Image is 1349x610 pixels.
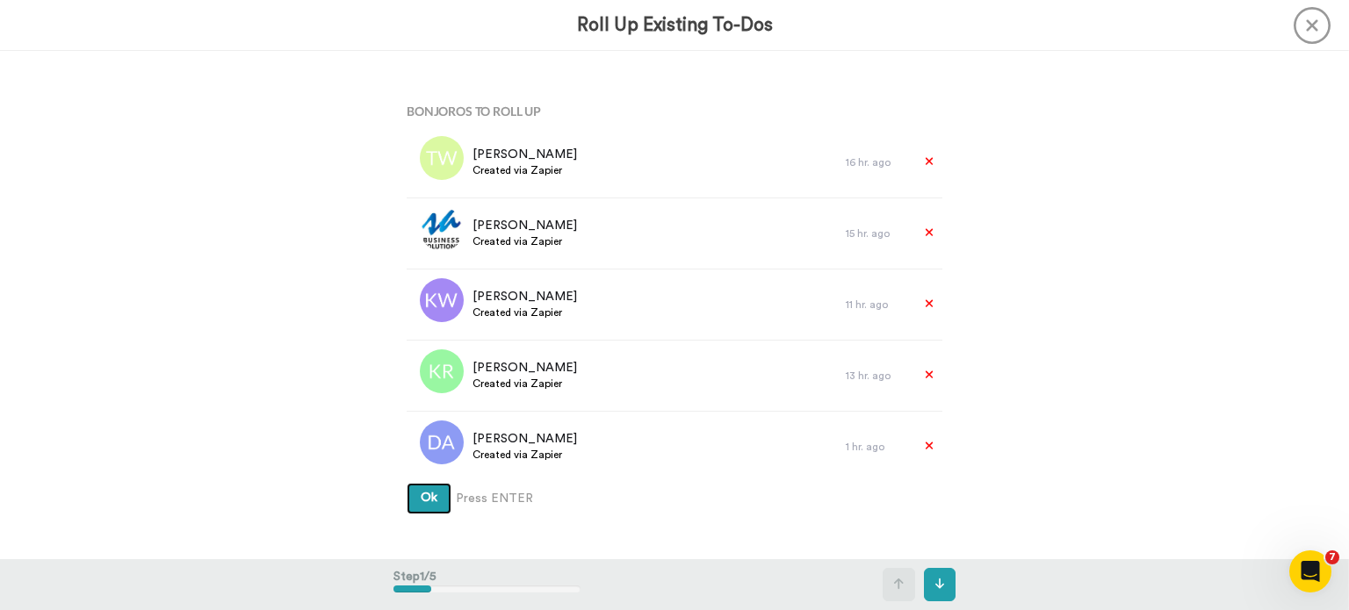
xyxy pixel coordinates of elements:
span: [PERSON_NAME] [473,146,577,163]
div: 13 hr. ago [846,369,907,383]
div: 15 hr. ago [846,226,907,240]
span: Press ENTER [456,490,533,507]
span: Ok [421,492,437,504]
span: [PERSON_NAME] [473,288,577,305]
span: [PERSON_NAME] [473,359,577,377]
span: 7 [1325,550,1339,564]
span: Created via Zapier [473,448,577,462]
img: tw.png [420,136,464,180]
img: kr.png [420,349,464,393]
iframe: Intercom live chat [1289,550,1331,592]
span: Created via Zapier [473,234,577,248]
span: Created via Zapier [473,377,577,391]
span: [PERSON_NAME] [473,217,577,234]
div: 1 hr. ago [846,440,907,454]
h3: Roll Up Existing To-Dos [577,15,773,35]
img: kw.png [420,278,464,322]
span: [PERSON_NAME] [473,430,577,448]
span: Created via Zapier [473,163,577,177]
img: 0476152d-78b2-4161-8f13-f9a41cc55c7d.jpg [420,207,464,251]
div: Step 1 / 5 [393,559,581,610]
div: 11 hr. ago [846,298,907,312]
h4: Bonjoros To Roll Up [407,104,942,118]
span: Created via Zapier [473,305,577,319]
img: da.png [420,420,464,464]
div: 16 hr. ago [846,155,907,169]
button: Ok [407,483,451,514]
